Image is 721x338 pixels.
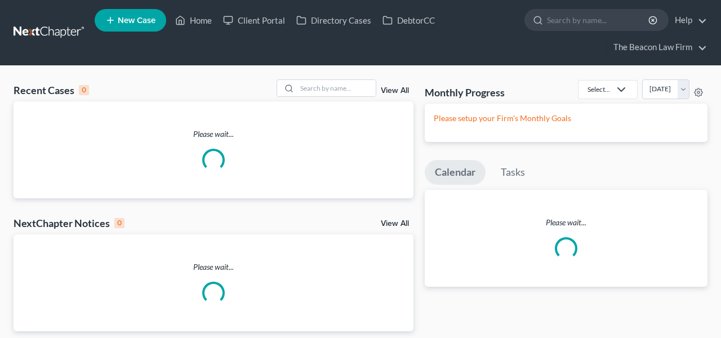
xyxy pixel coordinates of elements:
a: Help [669,10,707,30]
div: Select... [588,84,610,94]
span: New Case [118,16,155,25]
input: Search by name... [547,10,650,30]
div: Recent Cases [14,83,89,97]
input: Search by name... [297,80,376,96]
a: Tasks [491,160,535,185]
p: Please wait... [14,128,413,140]
h3: Monthly Progress [425,86,505,99]
div: 0 [114,218,124,228]
div: NextChapter Notices [14,216,124,230]
a: Calendar [425,160,486,185]
p: Please setup your Firm's Monthly Goals [434,113,698,124]
div: 0 [79,85,89,95]
a: Directory Cases [291,10,377,30]
a: View All [381,87,409,95]
a: The Beacon Law Firm [608,37,707,57]
a: DebtorCC [377,10,440,30]
a: View All [381,220,409,228]
p: Please wait... [14,261,413,273]
a: Home [170,10,217,30]
p: Please wait... [425,217,707,228]
a: Client Portal [217,10,291,30]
